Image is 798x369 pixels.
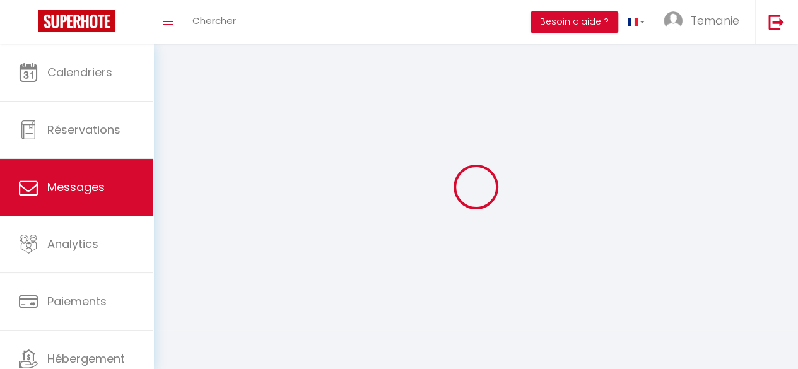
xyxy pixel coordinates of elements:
[47,179,105,195] span: Messages
[47,64,112,80] span: Calendriers
[768,14,784,30] img: logout
[10,5,48,43] button: Ouvrir le widget de chat LiveChat
[664,11,683,30] img: ...
[38,10,115,32] img: Super Booking
[192,14,236,27] span: Chercher
[47,351,125,366] span: Hébergement
[47,122,120,138] span: Réservations
[47,293,107,309] span: Paiements
[47,236,98,252] span: Analytics
[691,13,739,28] span: Temanie
[744,312,789,360] iframe: Chat
[531,11,618,33] button: Besoin d'aide ?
